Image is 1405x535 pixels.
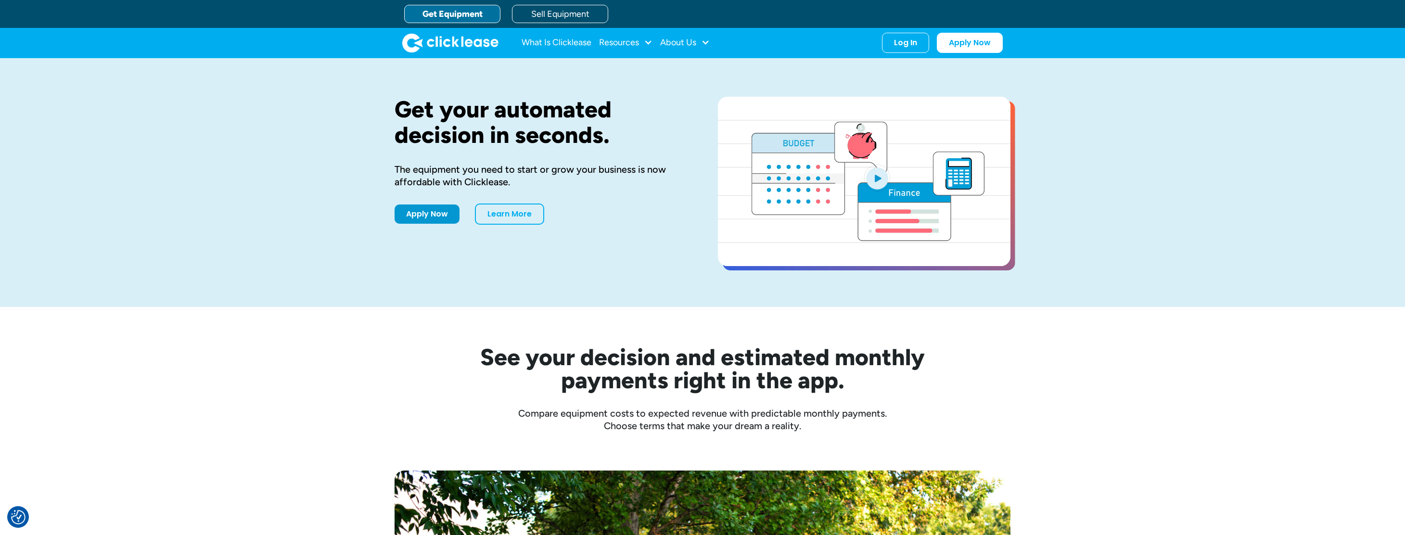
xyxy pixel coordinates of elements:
h2: See your decision and estimated monthly payments right in the app. [433,345,972,392]
a: Apply Now [395,204,460,224]
h1: Get your automated decision in seconds. [395,97,687,148]
button: Consent Preferences [11,510,26,524]
div: The equipment you need to start or grow your business is now affordable with Clicklease. [395,163,687,188]
a: home [402,33,498,52]
div: Compare equipment costs to expected revenue with predictable monthly payments. Choose terms that ... [395,407,1010,432]
a: open lightbox [718,97,1010,266]
div: About Us [660,33,710,52]
img: Clicklease logo [402,33,498,52]
a: Get Equipment [404,5,500,23]
div: Resources [599,33,652,52]
a: What Is Clicklease [522,33,591,52]
a: Apply Now [937,33,1003,53]
div: Log In [894,38,917,48]
img: Blue play button logo on a light blue circular background [864,165,890,191]
a: Sell Equipment [512,5,608,23]
a: Learn More [475,204,544,225]
img: Revisit consent button [11,510,26,524]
